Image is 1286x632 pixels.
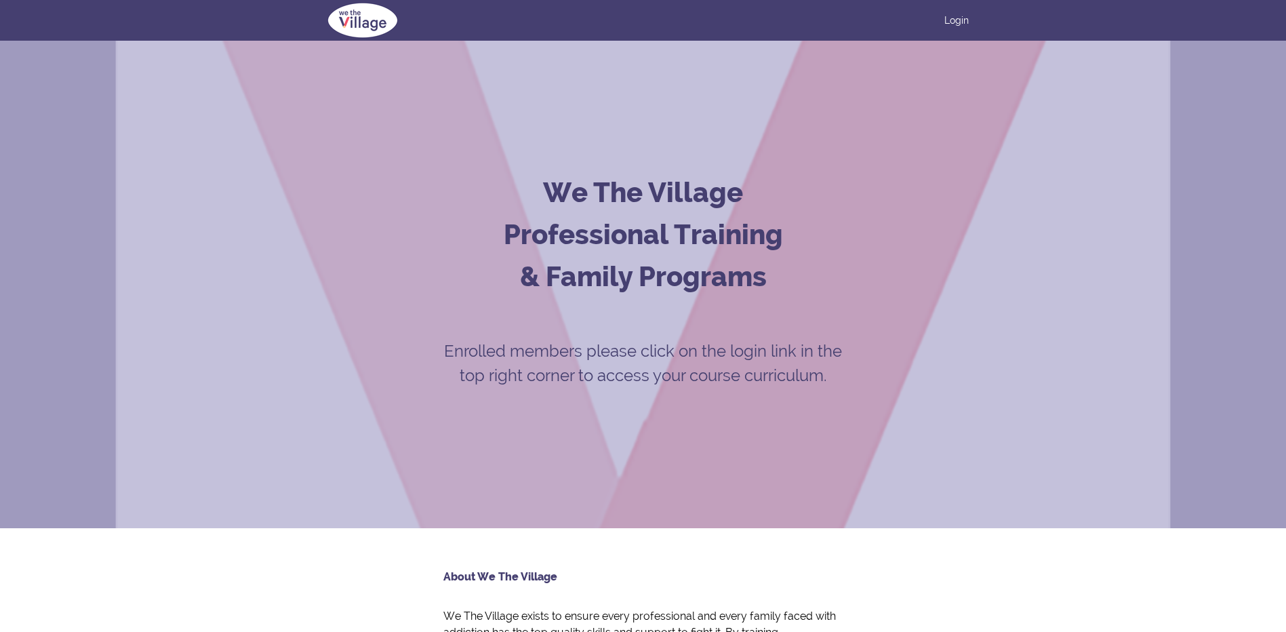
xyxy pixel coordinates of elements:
[444,341,842,385] span: Enrolled members please click on the login link in the top right corner to access your course cur...
[543,176,743,208] strong: We The Village
[944,14,969,27] a: Login
[443,570,557,583] strong: About We The Village
[520,260,767,292] strong: & Family Programs
[504,218,783,250] strong: Professional Training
